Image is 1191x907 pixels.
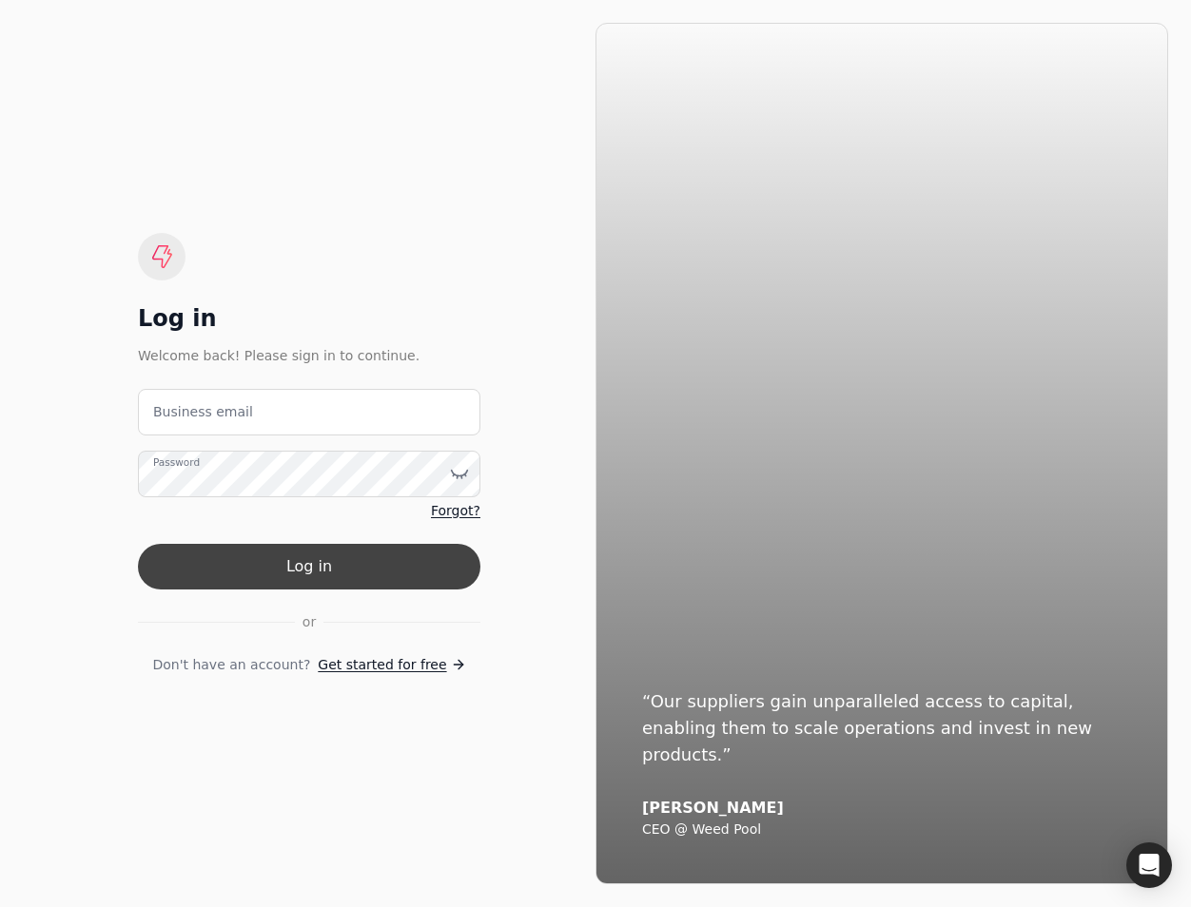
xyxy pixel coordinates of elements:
[138,345,480,366] div: Welcome back! Please sign in to continue.
[318,655,465,675] a: Get started for free
[642,821,1122,839] div: CEO @ Weed Pool
[431,501,480,521] a: Forgot?
[303,612,316,632] span: or
[318,655,446,675] span: Get started for free
[642,799,1122,818] div: [PERSON_NAME]
[153,454,200,470] label: Password
[138,544,480,589] button: Log in
[1126,842,1172,888] div: Open Intercom Messenger
[152,655,310,675] span: Don't have an account?
[642,688,1122,768] div: “Our suppliers gain unparalleled access to capital, enabling them to scale operations and invest ...
[138,303,480,334] div: Log in
[153,402,253,422] label: Business email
